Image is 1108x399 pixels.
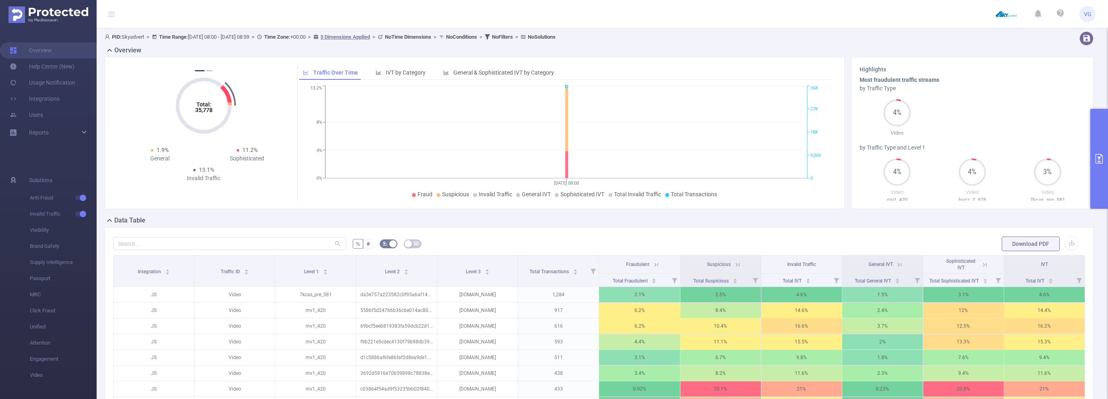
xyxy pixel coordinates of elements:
[761,287,842,302] p: 4.6%
[323,271,327,274] i: icon: caret-down
[783,278,803,284] span: Total IVT
[750,274,761,287] i: Filter menu
[923,350,1004,365] p: 7.6%
[194,318,275,334] p: Video
[30,190,97,206] span: Anti-Fraud
[29,129,49,136] span: Reports
[1048,277,1053,280] i: icon: caret-up
[242,147,258,153] span: 11.2%
[761,303,842,318] p: 14.6%
[443,70,449,75] i: icon: bar-chart
[810,176,813,181] tspan: 0
[810,86,818,91] tspan: 36K
[573,268,578,273] div: Sort
[860,77,939,83] b: Most fraudulent traffic streams
[733,277,738,282] div: Sort
[10,107,43,123] a: Users
[370,34,378,40] span: >
[437,287,518,302] p: [DOMAIN_NAME]
[693,278,730,284] span: Total Suspicious
[199,166,214,173] span: 13.1%
[560,191,604,197] span: Sophisticated IVT
[518,318,599,334] p: 616
[30,367,97,383] span: Video
[437,334,518,349] p: [DOMAIN_NAME]
[437,350,518,365] p: [DOMAIN_NAME]
[477,34,485,40] span: >
[912,274,923,287] i: Filter menu
[275,287,356,302] p: 7kcas_pre_581
[138,269,162,274] span: Integration
[275,381,356,397] p: mv1_420
[761,318,842,334] p: 16.6%
[761,334,842,349] p: 15.5%
[275,303,356,318] p: mv1_420
[30,335,97,351] span: Attention
[1084,6,1091,22] span: VG
[306,34,313,40] span: >
[855,278,892,284] span: Total General IVT
[356,334,437,349] p: f9b221e5cdec4130f79b98db39eb4699
[935,196,1010,204] p: buzz_2_978
[806,280,810,283] i: icon: caret-down
[733,280,738,283] i: icon: caret-down
[599,303,680,318] p: 6.2%
[114,350,194,365] p: JS
[303,70,309,75] i: icon: line-chart
[356,318,437,334] p: 69bcf5eeb819383fa59dcb22d1a94e48
[599,366,680,381] p: 3.4%
[10,91,60,107] a: Integrations
[356,303,437,318] p: 5586f5d247b6b36c6e014ac806915cd0
[761,350,842,365] p: 9.8%
[249,34,257,40] span: >
[842,366,923,381] p: 2.3%
[983,277,987,280] i: icon: caret-up
[1004,366,1085,381] p: 11.6%
[946,258,976,270] span: Sophisticated IVT
[116,154,204,163] div: General
[923,287,1004,302] p: 3.1%
[437,366,518,381] p: [DOMAIN_NAME]
[157,147,169,153] span: 1.9%
[194,334,275,349] p: Video
[860,188,935,196] p: Video
[883,169,911,175] span: 4%
[30,351,97,367] span: Engagement
[613,278,649,284] span: Total Fraudulent
[1048,280,1053,283] i: icon: caret-down
[316,176,322,181] tspan: 0%
[437,318,518,334] p: [DOMAIN_NAME]
[842,350,923,365] p: 1.8%
[522,191,551,197] span: General IVT
[316,148,322,153] tspan: 4%
[573,271,577,274] i: icon: caret-down
[810,130,818,135] tspan: 18K
[860,65,1085,74] h3: Highlights
[868,262,893,267] span: General IVT
[895,277,900,282] div: Sort
[599,334,680,349] p: 4.4%
[761,366,842,381] p: 11.6%
[923,334,1004,349] p: 13.3%
[923,303,1004,318] p: 12%
[113,237,346,250] input: Search...
[386,69,426,76] span: IVT by Category
[518,287,599,302] p: 1,284
[356,350,437,365] p: d1c5886af6fe86faf2d8ea9de1241899
[599,381,680,397] p: 0.92%
[105,34,556,40] span: Skyadvert [DATE] 08:00 - [DATE] 08:59 +00:00
[10,75,75,91] a: Usage Notification
[313,69,358,76] span: Traffic Over Time
[518,350,599,365] p: 511
[437,381,518,397] p: [DOMAIN_NAME]
[669,274,680,287] i: Filter menu
[194,287,275,302] p: Video
[787,262,816,267] span: Invalid Traffic
[518,303,599,318] p: 917
[983,280,987,283] i: icon: caret-down
[860,196,935,204] p: mv1_420
[431,34,439,40] span: >
[810,153,821,158] tspan: 9,000
[842,381,923,397] p: 0.23%
[30,303,97,319] span: Click Fraud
